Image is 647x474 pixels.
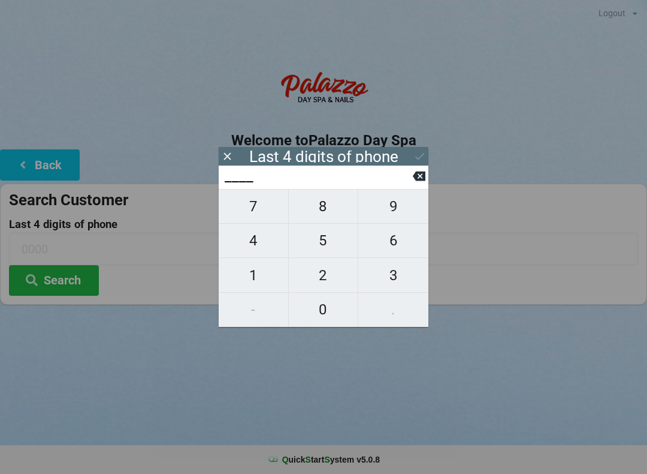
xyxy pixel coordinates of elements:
button: 2 [289,258,359,292]
button: 1 [219,258,289,292]
span: 0 [289,297,358,322]
span: 6 [358,228,428,253]
span: 3 [358,263,428,288]
button: 3 [358,258,428,292]
span: 1 [219,263,288,288]
button: 0 [289,293,359,327]
button: 4 [219,224,289,258]
div: Last 4 digits of phone [249,151,398,163]
button: 5 [289,224,359,258]
button: 9 [358,189,428,224]
span: 2 [289,263,358,288]
span: 5 [289,228,358,253]
span: 4 [219,228,288,253]
span: 7 [219,194,288,219]
button: 7 [219,189,289,224]
button: 6 [358,224,428,258]
button: 8 [289,189,359,224]
span: 9 [358,194,428,219]
span: 8 [289,194,358,219]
